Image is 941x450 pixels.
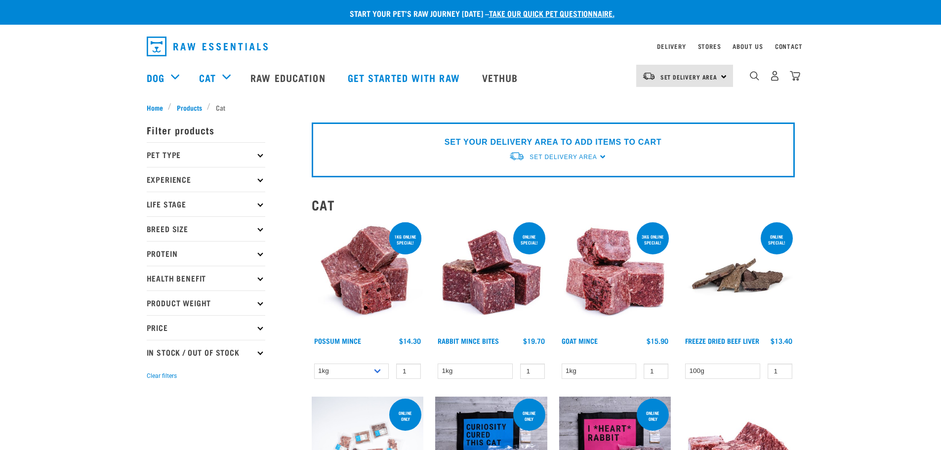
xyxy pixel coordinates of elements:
a: Contact [775,44,803,48]
a: Get started with Raw [338,58,472,97]
h2: Cat [312,197,795,212]
nav: breadcrumbs [147,102,795,113]
a: Cat [199,70,216,85]
div: $15.90 [647,337,668,345]
span: Set Delivery Area [530,154,597,161]
p: Experience [147,167,265,192]
a: Products [171,102,207,113]
a: Home [147,102,168,113]
a: Dog [147,70,164,85]
a: Goat Mince [562,339,598,342]
a: take our quick pet questionnaire. [489,11,614,15]
a: Stores [698,44,721,48]
div: ONLINE SPECIAL! [761,229,793,250]
div: ONLINE SPECIAL! [513,229,545,250]
p: Breed Size [147,216,265,241]
input: 1 [520,364,545,379]
img: user.png [770,71,780,81]
div: 3kg online special! [637,229,669,250]
p: Protein [147,241,265,266]
a: Delivery [657,44,686,48]
div: $14.30 [399,337,421,345]
p: Health Benefit [147,266,265,290]
img: 1077 Wild Goat Mince 01 [559,220,671,332]
span: Products [177,102,202,113]
nav: dropdown navigation [139,33,803,60]
img: 1102 Possum Mince 01 [312,220,424,332]
img: Stack Of Freeze Dried Beef Liver For Pets [683,220,795,332]
span: Set Delivery Area [660,75,718,79]
p: SET YOUR DELIVERY AREA TO ADD ITEMS TO CART [445,136,661,148]
div: 1kg online special! [389,229,421,250]
p: In Stock / Out Of Stock [147,340,265,365]
a: Raw Education [241,58,337,97]
p: Life Stage [147,192,265,216]
img: home-icon-1@2x.png [750,71,759,81]
button: Clear filters [147,371,177,380]
input: 1 [396,364,421,379]
img: home-icon@2x.png [790,71,800,81]
a: Possum Mince [314,339,361,342]
span: Home [147,102,163,113]
input: 1 [644,364,668,379]
a: Vethub [472,58,531,97]
div: online only [513,406,545,426]
div: $13.40 [771,337,792,345]
p: Price [147,315,265,340]
p: Product Weight [147,290,265,315]
div: online only [637,406,669,426]
a: Freeze Dried Beef Liver [685,339,759,342]
a: About Us [733,44,763,48]
p: Filter products [147,118,265,142]
p: Pet Type [147,142,265,167]
a: Rabbit Mince Bites [438,339,499,342]
img: van-moving.png [509,151,525,162]
div: $19.70 [523,337,545,345]
div: ONLINE ONLY [389,406,421,426]
input: 1 [768,364,792,379]
img: van-moving.png [642,72,655,81]
img: Whole Minced Rabbit Cubes 01 [435,220,547,332]
img: Raw Essentials Logo [147,37,268,56]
